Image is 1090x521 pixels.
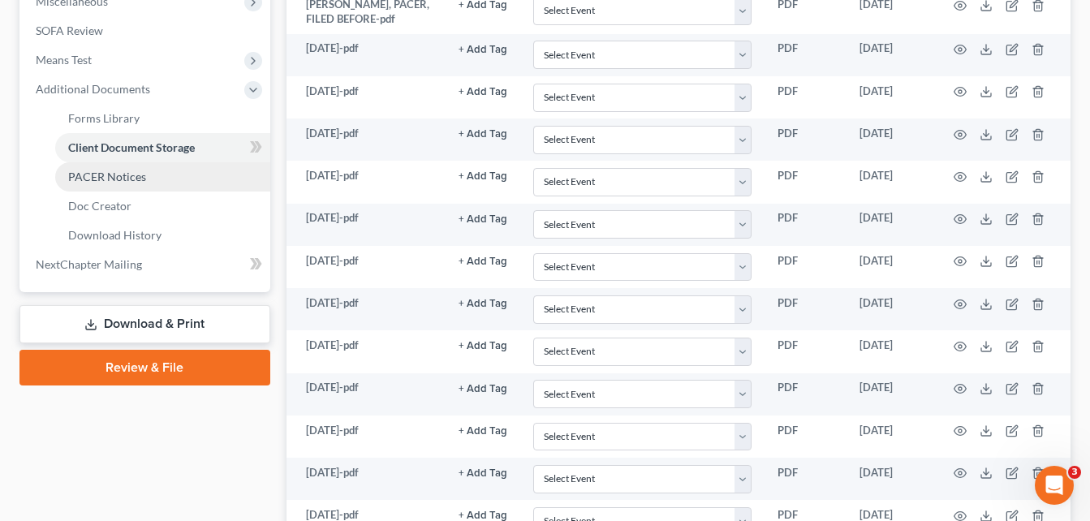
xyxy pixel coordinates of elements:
a: Download History [55,221,270,250]
a: + Add Tag [459,210,507,226]
td: PDF [765,118,847,161]
td: [DATE]-pdf [287,246,446,288]
td: [DATE]-pdf [287,204,446,246]
iframe: Intercom live chat [1035,466,1074,505]
button: + Add Tag [459,214,507,225]
td: [DATE]-pdf [287,330,446,372]
td: PDF [765,76,847,118]
a: Download & Print [19,305,270,343]
span: Download History [68,228,162,242]
td: [DATE] [847,34,934,76]
td: [DATE] [847,288,934,330]
span: PACER Notices [68,170,146,183]
a: + Add Tag [459,41,507,56]
a: + Add Tag [459,423,507,438]
td: PDF [765,246,847,288]
a: Review & File [19,350,270,385]
button: + Add Tag [459,87,507,97]
span: Doc Creator [68,199,131,213]
td: [DATE]-pdf [287,118,446,161]
td: [DATE] [847,416,934,458]
a: SOFA Review [23,16,270,45]
button: + Add Tag [459,341,507,351]
button: + Add Tag [459,129,507,140]
td: [DATE] [847,330,934,372]
a: Forms Library [55,104,270,133]
a: + Add Tag [459,338,507,353]
a: Client Document Storage [55,133,270,162]
a: + Add Tag [459,126,507,141]
a: PACER Notices [55,162,270,192]
span: 3 [1068,466,1081,479]
a: + Add Tag [459,295,507,311]
a: + Add Tag [459,380,507,395]
span: Forms Library [68,111,140,125]
td: [DATE]-pdf [287,373,446,416]
td: PDF [765,373,847,416]
td: PDF [765,204,847,246]
td: [DATE] [847,118,934,161]
button: + Add Tag [459,426,507,437]
button: + Add Tag [459,299,507,309]
td: PDF [765,416,847,458]
td: PDF [765,458,847,500]
button: + Add Tag [459,468,507,479]
a: Doc Creator [55,192,270,221]
td: PDF [765,330,847,372]
td: [DATE] [847,76,934,118]
td: [DATE]-pdf [287,161,446,203]
button: + Add Tag [459,171,507,182]
button: + Add Tag [459,510,507,521]
td: PDF [765,288,847,330]
button: + Add Tag [459,256,507,267]
td: [DATE] [847,246,934,288]
button: + Add Tag [459,384,507,394]
td: [DATE] [847,458,934,500]
td: [DATE]-pdf [287,288,446,330]
a: NextChapter Mailing [23,250,270,279]
a: + Add Tag [459,168,507,183]
td: [DATE]-pdf [287,76,446,118]
button: + Add Tag [459,45,507,55]
td: [DATE]-pdf [287,34,446,76]
span: Means Test [36,53,92,67]
span: SOFA Review [36,24,103,37]
td: [DATE] [847,373,934,416]
a: + Add Tag [459,84,507,99]
a: + Add Tag [459,465,507,480]
span: Additional Documents [36,82,150,96]
td: [DATE] [847,161,934,203]
td: [DATE]-pdf [287,416,446,458]
a: + Add Tag [459,253,507,269]
span: Client Document Storage [68,140,195,154]
span: NextChapter Mailing [36,257,142,271]
td: PDF [765,161,847,203]
td: PDF [765,34,847,76]
td: [DATE]-pdf [287,458,446,500]
td: [DATE] [847,204,934,246]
